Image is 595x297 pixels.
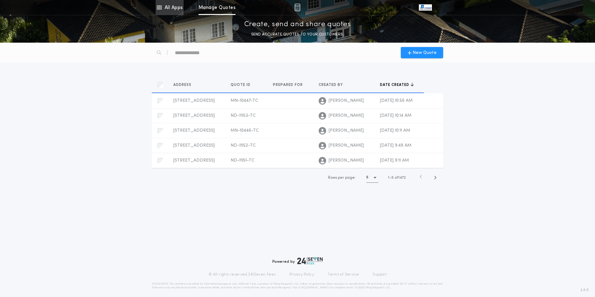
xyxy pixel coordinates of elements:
span: [STREET_ADDRESS] [173,128,215,133]
span: [PERSON_NAME] [329,113,364,119]
span: Quote ID [231,82,252,87]
span: [STREET_ADDRESS] [173,98,215,103]
button: 5 [366,173,378,183]
a: Support [372,272,387,277]
span: Created by [319,82,344,87]
span: [DATE] 10:14 AM [380,113,411,118]
span: MN-10447-TC [231,98,258,103]
span: [STREET_ADDRESS] [173,143,215,148]
span: [DATE] 10:11 AM [380,128,410,133]
span: ND-11151-TC [231,158,255,163]
a: Terms of Service [328,272,359,277]
img: logo [297,257,323,265]
span: Date created [380,82,410,87]
span: [PERSON_NAME] [329,128,364,134]
span: Rows per page: [328,176,356,180]
span: 1 [388,176,389,180]
p: Create, send and share quotes [244,20,351,30]
span: 3.8.0 [580,287,589,293]
span: MN-10446-TC [231,128,259,133]
span: [DATE] 10:56 AM [380,98,413,103]
button: Quote ID [231,82,255,88]
img: img [294,4,300,11]
p: © All rights reserved. 24|Seven Fees [208,272,276,277]
a: Privacy Policy [289,272,314,277]
p: DISCLAIMER: This estimate is provided for informational purposes only. 24|Seven Fees, a product o... [152,282,443,290]
span: [STREET_ADDRESS] [173,158,215,163]
button: New Quote [401,47,443,58]
span: ND-11153-TC [231,113,256,118]
a: [URL][DOMAIN_NAME] [298,286,329,289]
span: of 1472 [395,175,406,181]
button: Date created [380,82,414,88]
button: Address [173,82,196,88]
img: vs-icon [419,4,432,11]
span: New Quote [413,49,437,56]
h1: 5 [366,174,368,181]
span: [PERSON_NAME] [329,143,364,149]
span: [PERSON_NAME] [329,98,364,104]
span: ND-11152-TC [231,143,256,148]
span: [DATE] 9:49 AM [380,143,411,148]
span: [DATE] 9:11 AM [380,158,409,163]
span: Address [173,82,193,87]
span: Prepared for [273,82,304,87]
span: 5 [391,176,394,180]
div: Powered by [272,257,323,265]
button: Created by [319,82,348,88]
span: [STREET_ADDRESS] [173,113,215,118]
span: [PERSON_NAME] [329,158,364,164]
p: SEND ACCURATE QUOTES TO YOUR CUSTOMERS. [251,31,344,38]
